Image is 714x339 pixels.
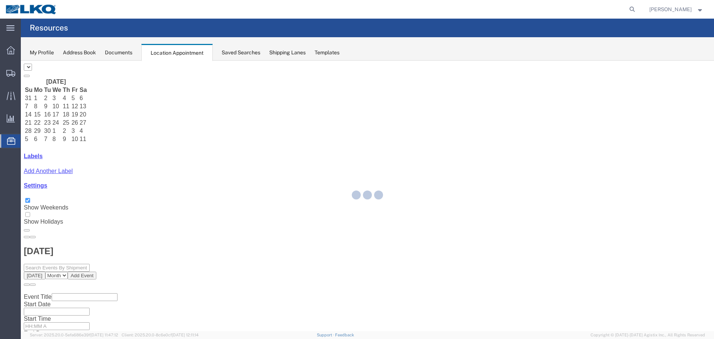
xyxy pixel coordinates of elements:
td: 4 [42,34,50,41]
span: Client: 2025.20.0-8c6e0cf [122,333,199,337]
td: 15 [13,50,22,58]
img: logo [5,4,57,15]
th: Mo [13,26,22,33]
td: 19 [50,50,58,58]
td: 8 [31,75,41,82]
div: Shipping Lanes [269,49,306,57]
td: 11 [42,42,50,49]
label: Start Date [3,240,30,247]
a: Labels [3,92,22,99]
label: Event Title [3,233,31,239]
td: 2 [42,67,50,74]
td: 23 [23,58,30,66]
td: 8 [13,42,22,49]
input: HH:MM A [3,262,69,269]
td: 7 [23,75,30,82]
td: 31 [4,34,12,41]
a: Settings [3,122,26,128]
td: 3 [50,67,58,74]
div: Address Book [63,49,96,57]
label: Show Weekends [3,137,48,150]
td: 2 [23,34,30,41]
td: 13 [58,42,67,49]
div: Documents [105,49,132,57]
td: 5 [4,75,12,82]
td: 17 [31,50,41,58]
button: Add Event [47,211,76,219]
button: [PERSON_NAME] [649,5,704,14]
div: Saved Searches [222,49,260,57]
th: We [31,26,41,33]
td: 29 [13,67,22,74]
div: My Profile [30,49,54,57]
th: Fr [50,26,58,33]
a: Feedback [335,333,354,337]
td: 9 [23,42,30,49]
label: Show Holidays [3,151,42,164]
th: Su [4,26,12,33]
td: 25 [42,58,50,66]
td: 14 [4,50,12,58]
label: Start Time [3,255,30,261]
button: [DATE] [3,211,25,219]
td: 4 [58,67,67,74]
span: [DATE] 11:47:12 [90,333,118,337]
input: Show Weekends [4,137,9,142]
td: 10 [31,42,41,49]
td: 16 [23,50,30,58]
td: 21 [4,58,12,66]
td: 6 [58,34,67,41]
input: Show Holidays [4,151,9,156]
td: 26 [50,58,58,66]
td: 20 [58,50,67,58]
span: Server: 2025.20.0-5efa686e39f [30,333,118,337]
td: 28 [4,67,12,74]
input: Search Events By Shipment Number [3,203,69,211]
td: 6 [13,75,22,82]
span: Copyright © [DATE]-[DATE] Agistix Inc., All Rights Reserved [591,332,705,338]
span: Lea Merryweather [649,5,692,13]
th: [DATE] [13,17,58,25]
td: 1 [13,34,22,41]
div: Templates [315,49,340,57]
th: Tu [23,26,30,33]
a: Support [317,333,335,337]
td: 10 [50,75,58,82]
h4: Resources [30,19,68,37]
div: Location Appointment [141,44,213,61]
th: Th [42,26,50,33]
a: Add Another Label [3,107,52,113]
td: 3 [31,34,41,41]
th: Sa [58,26,67,33]
span: [DATE] 12:11:14 [172,333,199,337]
td: 24 [31,58,41,66]
td: 7 [4,42,12,49]
td: 9 [42,75,50,82]
td: 22 [13,58,22,66]
h2: [DATE] [3,185,690,196]
td: 12 [50,42,58,49]
td: 1 [31,67,41,74]
td: 5 [50,34,58,41]
td: 27 [58,58,67,66]
td: 11 [58,75,67,82]
label: End Date [3,269,28,276]
td: 18 [42,50,50,58]
td: 30 [23,67,30,74]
